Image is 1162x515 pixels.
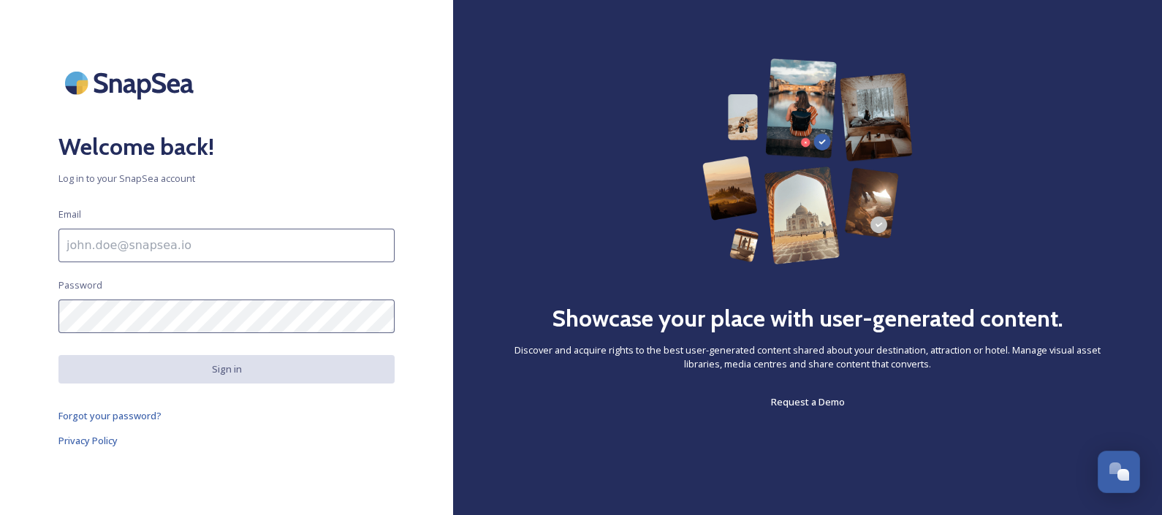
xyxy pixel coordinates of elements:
[512,343,1104,371] span: Discover and acquire rights to the best user-generated content shared about your destination, att...
[58,434,118,447] span: Privacy Policy
[58,355,395,384] button: Sign in
[58,432,395,449] a: Privacy Policy
[552,301,1063,336] h2: Showcase your place with user-generated content.
[58,207,81,221] span: Email
[58,407,395,424] a: Forgot your password?
[58,129,395,164] h2: Welcome back!
[58,172,395,186] span: Log in to your SnapSea account
[771,395,845,408] span: Request a Demo
[58,278,102,292] span: Password
[1098,451,1140,493] button: Open Chat
[771,393,845,411] a: Request a Demo
[702,58,913,264] img: 63b42ca75bacad526042e722_Group%20154-p-800.png
[58,58,205,107] img: SnapSea Logo
[58,409,162,422] span: Forgot your password?
[58,229,395,262] input: john.doe@snapsea.io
